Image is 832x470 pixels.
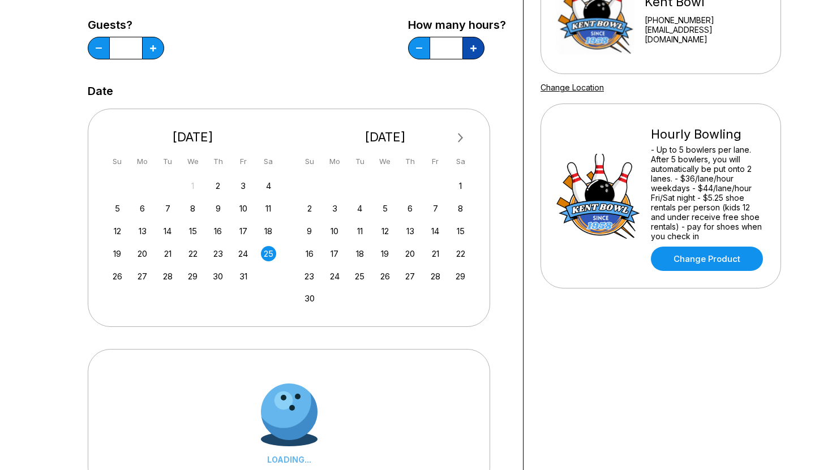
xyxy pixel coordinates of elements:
[135,223,150,239] div: Choose Monday, October 13th, 2025
[302,201,317,216] div: Choose Sunday, November 2nd, 2025
[110,246,125,261] div: Choose Sunday, October 19th, 2025
[428,223,443,239] div: Choose Friday, November 14th, 2025
[402,269,418,284] div: Choose Thursday, November 27th, 2025
[185,223,200,239] div: Choose Wednesday, October 15th, 2025
[160,246,175,261] div: Choose Tuesday, October 21st, 2025
[88,19,164,31] label: Guests?
[160,154,175,169] div: Tu
[235,201,251,216] div: Choose Friday, October 10th, 2025
[110,223,125,239] div: Choose Sunday, October 12th, 2025
[261,246,276,261] div: Choose Saturday, October 25th, 2025
[453,201,468,216] div: Choose Saturday, November 8th, 2025
[185,154,200,169] div: We
[352,201,367,216] div: Choose Tuesday, November 4th, 2025
[408,19,506,31] label: How many hours?
[651,127,766,142] div: Hourly Bowling
[378,154,393,169] div: We
[235,154,251,169] div: Fr
[651,247,763,271] a: Change Product
[135,246,150,261] div: Choose Monday, October 20th, 2025
[235,246,251,261] div: Choose Friday, October 24th, 2025
[453,178,468,193] div: Choose Saturday, November 1st, 2025
[211,223,226,239] div: Choose Thursday, October 16th, 2025
[453,223,468,239] div: Choose Saturday, November 15th, 2025
[541,83,604,92] a: Change Location
[378,201,393,216] div: Choose Wednesday, November 5th, 2025
[302,291,317,306] div: Choose Sunday, November 30th, 2025
[352,269,367,284] div: Choose Tuesday, November 25th, 2025
[452,129,470,147] button: Next Month
[261,223,276,239] div: Choose Saturday, October 18th, 2025
[110,269,125,284] div: Choose Sunday, October 26th, 2025
[261,178,276,193] div: Choose Saturday, October 4th, 2025
[378,223,393,239] div: Choose Wednesday, November 12th, 2025
[302,154,317,169] div: Su
[211,178,226,193] div: Choose Thursday, October 2nd, 2025
[261,154,276,169] div: Sa
[378,246,393,261] div: Choose Wednesday, November 19th, 2025
[301,177,470,307] div: month 2025-11
[378,269,393,284] div: Choose Wednesday, November 26th, 2025
[108,177,278,284] div: month 2025-10
[235,178,251,193] div: Choose Friday, October 3rd, 2025
[453,246,468,261] div: Choose Saturday, November 22nd, 2025
[211,246,226,261] div: Choose Thursday, October 23rd, 2025
[453,269,468,284] div: Choose Saturday, November 29th, 2025
[160,201,175,216] div: Choose Tuesday, October 7th, 2025
[428,269,443,284] div: Choose Friday, November 28th, 2025
[235,223,251,239] div: Choose Friday, October 17th, 2025
[402,201,418,216] div: Choose Thursday, November 6th, 2025
[327,246,342,261] div: Choose Monday, November 17th, 2025
[135,154,150,169] div: Mo
[298,130,473,145] div: [DATE]
[402,154,418,169] div: Th
[135,269,150,284] div: Choose Monday, October 27th, 2025
[651,145,766,241] div: - Up to 5 bowlers per lane. After 5 bowlers, you will automatically be put onto 2 lanes. - $36/la...
[352,223,367,239] div: Choose Tuesday, November 11th, 2025
[402,246,418,261] div: Choose Thursday, November 20th, 2025
[135,201,150,216] div: Choose Monday, October 6th, 2025
[453,154,468,169] div: Sa
[185,269,200,284] div: Choose Wednesday, October 29th, 2025
[428,201,443,216] div: Choose Friday, November 7th, 2025
[211,269,226,284] div: Choose Thursday, October 30th, 2025
[402,223,418,239] div: Choose Thursday, November 13th, 2025
[645,15,766,25] div: [PHONE_NUMBER]
[428,246,443,261] div: Choose Friday, November 21st, 2025
[302,223,317,239] div: Choose Sunday, November 9th, 2025
[88,85,113,97] label: Date
[110,154,125,169] div: Su
[211,201,226,216] div: Choose Thursday, October 9th, 2025
[261,201,276,216] div: Choose Saturday, October 11th, 2025
[645,25,766,44] a: [EMAIL_ADDRESS][DOMAIN_NAME]
[327,223,342,239] div: Choose Monday, November 10th, 2025
[327,269,342,284] div: Choose Monday, November 24th, 2025
[235,269,251,284] div: Choose Friday, October 31st, 2025
[185,178,200,193] div: Not available Wednesday, October 1st, 2025
[302,269,317,284] div: Choose Sunday, November 23rd, 2025
[110,201,125,216] div: Choose Sunday, October 5th, 2025
[327,154,342,169] div: Mo
[160,223,175,239] div: Choose Tuesday, October 14th, 2025
[327,201,342,216] div: Choose Monday, November 3rd, 2025
[185,246,200,261] div: Choose Wednesday, October 22nd, 2025
[160,269,175,284] div: Choose Tuesday, October 28th, 2025
[261,455,318,464] div: LOADING...
[105,130,281,145] div: [DATE]
[302,246,317,261] div: Choose Sunday, November 16th, 2025
[185,201,200,216] div: Choose Wednesday, October 8th, 2025
[211,154,226,169] div: Th
[352,246,367,261] div: Choose Tuesday, November 18th, 2025
[556,154,641,239] img: Hourly Bowling
[352,154,367,169] div: Tu
[428,154,443,169] div: Fr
